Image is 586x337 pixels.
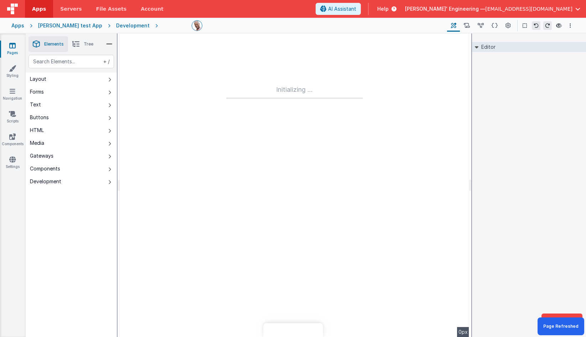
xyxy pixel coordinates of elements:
button: Development [26,175,117,188]
span: + / [102,55,110,68]
button: HTML [26,124,117,137]
span: Apps [32,5,46,12]
div: Forms [30,88,44,95]
div: 0px [457,327,469,337]
button: Text [26,98,117,111]
div: Buttons [30,114,49,121]
span: AI Assistant [328,5,356,12]
span: Servers [60,5,82,12]
button: [PERSON_NAME]' Engineering — [EMAIL_ADDRESS][DOMAIN_NAME] [405,5,580,12]
div: HTML [30,127,44,134]
div: Components [30,165,60,172]
span: Tree [84,41,93,47]
span: [PERSON_NAME]' Engineering — [405,5,485,12]
h2: Editor [478,42,496,52]
div: Initializing ... [226,85,363,99]
button: AI Assistant [316,3,361,15]
img: 11ac31fe5dc3d0eff3fbbbf7b26fa6e1 [192,21,202,31]
div: Development [30,178,61,185]
button: Gateways [26,149,117,162]
span: [EMAIL_ADDRESS][DOMAIN_NAME] [485,5,572,12]
div: Apps [11,22,24,29]
div: Media [30,139,44,147]
div: Text [30,101,41,108]
input: Search Elements... [28,55,114,68]
button: Media [26,137,117,149]
button: Forms [26,85,117,98]
button: Components [26,162,117,175]
div: --> [120,33,469,337]
div: Development [116,22,150,29]
button: Dev Tools [541,314,582,326]
button: Layout [26,73,117,85]
button: Buttons [26,111,117,124]
button: Options [566,21,575,30]
span: Help [377,5,389,12]
div: Layout [30,75,46,83]
div: Gateways [30,152,53,159]
span: Elements [44,41,64,47]
div: [PERSON_NAME] test App [38,22,102,29]
span: File Assets [96,5,127,12]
